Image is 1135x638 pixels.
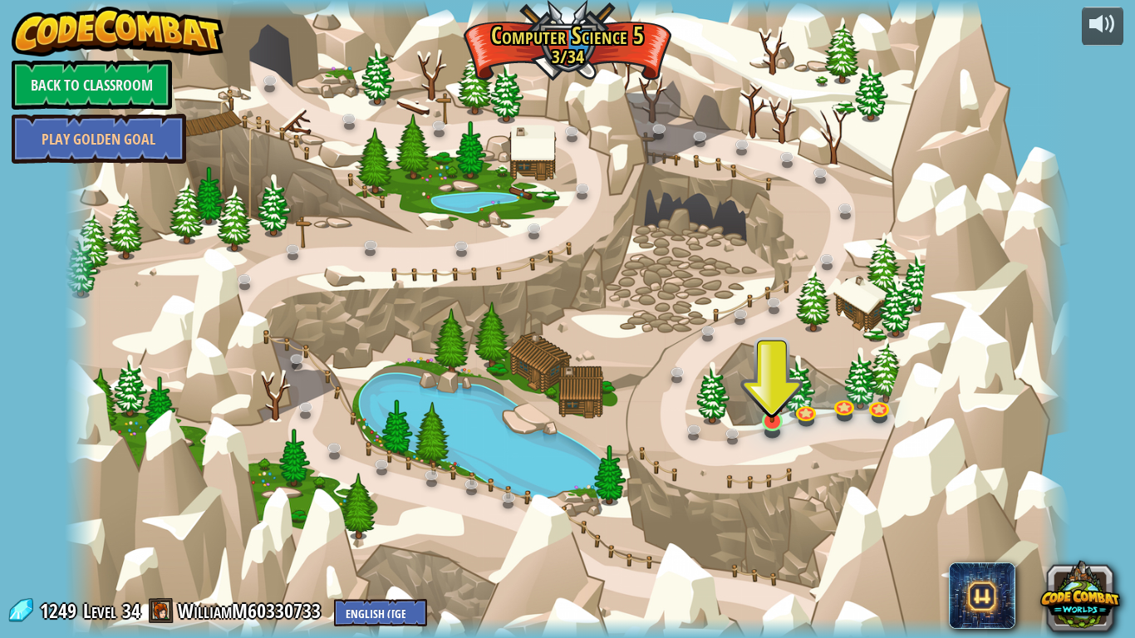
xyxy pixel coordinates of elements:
button: Adjust volume [1082,7,1123,46]
span: 1249 [40,597,81,624]
img: level-banner-started.png [759,364,785,423]
span: 34 [122,597,140,624]
a: WilliamM60330733 [178,597,326,624]
span: Level [83,597,116,625]
a: Play Golden Goal [12,114,186,164]
a: Back to Classroom [12,60,172,110]
img: CodeCombat - Learn how to code by playing a game [12,7,224,56]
